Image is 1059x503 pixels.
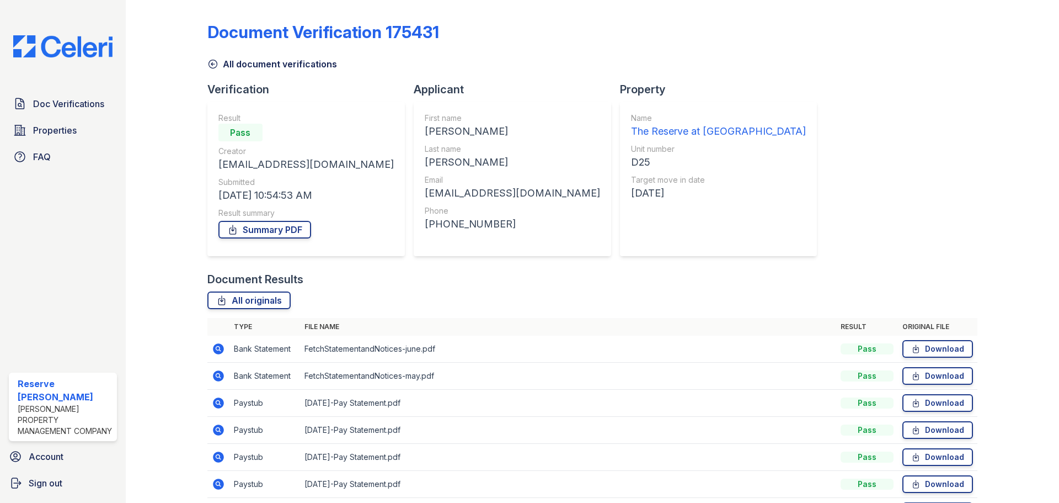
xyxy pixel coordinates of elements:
[207,22,439,42] div: Document Verification 175431
[33,124,77,137] span: Properties
[841,343,894,354] div: Pass
[4,472,121,494] a: Sign out
[620,82,826,97] div: Property
[425,113,600,124] div: First name
[18,377,113,404] div: Reserve [PERSON_NAME]
[902,367,973,385] a: Download
[218,188,394,203] div: [DATE] 10:54:53 AM
[631,124,806,139] div: The Reserve at [GEOGRAPHIC_DATA]
[631,144,806,155] div: Unit number
[425,186,600,201] div: [EMAIL_ADDRESS][DOMAIN_NAME]
[902,394,973,412] a: Download
[841,398,894,409] div: Pass
[4,446,121,468] a: Account
[229,318,300,336] th: Type
[218,177,394,188] div: Submitted
[631,155,806,170] div: D25
[18,404,113,437] div: [PERSON_NAME] Property Management Company
[300,444,836,471] td: [DATE]-Pay Statement.pdf
[29,450,63,463] span: Account
[425,205,600,216] div: Phone
[425,124,600,139] div: [PERSON_NAME]
[841,370,894,382] div: Pass
[229,471,300,498] td: Paystub
[207,292,291,309] a: All originals
[631,174,806,186] div: Target move in date
[300,336,836,363] td: FetchStatementandNotices-june.pdf
[9,93,117,115] a: Doc Verifications
[207,82,414,97] div: Verification
[898,318,977,336] th: Original file
[425,155,600,170] div: [PERSON_NAME]
[33,97,104,110] span: Doc Verifications
[229,390,300,417] td: Paystub
[300,390,836,417] td: [DATE]-Pay Statement.pdf
[300,471,836,498] td: [DATE]-Pay Statement.pdf
[631,113,806,124] div: Name
[9,119,117,141] a: Properties
[631,186,806,201] div: [DATE]
[902,340,973,358] a: Download
[425,174,600,186] div: Email
[4,35,121,57] img: CE_Logo_Blue-a8612792a0a2168367f1c8372b55b34899dd931a85d93a1a3d3e32e68fde9ad4.png
[229,363,300,390] td: Bank Statement
[218,113,394,124] div: Result
[218,208,394,219] div: Result summary
[300,417,836,444] td: [DATE]-Pay Statement.pdf
[218,221,311,239] a: Summary PDF
[29,476,62,490] span: Sign out
[841,479,894,490] div: Pass
[229,444,300,471] td: Paystub
[836,318,898,336] th: Result
[207,272,303,287] div: Document Results
[631,113,806,139] a: Name The Reserve at [GEOGRAPHIC_DATA]
[902,475,973,493] a: Download
[414,82,620,97] div: Applicant
[229,417,300,444] td: Paystub
[425,144,600,155] div: Last name
[425,216,600,232] div: [PHONE_NUMBER]
[218,157,394,172] div: [EMAIL_ADDRESS][DOMAIN_NAME]
[229,336,300,363] td: Bank Statement
[9,146,117,168] a: FAQ
[841,452,894,463] div: Pass
[33,150,51,163] span: FAQ
[218,146,394,157] div: Creator
[841,425,894,436] div: Pass
[207,57,337,71] a: All document verifications
[218,124,263,141] div: Pass
[300,318,836,336] th: File name
[902,448,973,466] a: Download
[902,421,973,439] a: Download
[300,363,836,390] td: FetchStatementandNotices-may.pdf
